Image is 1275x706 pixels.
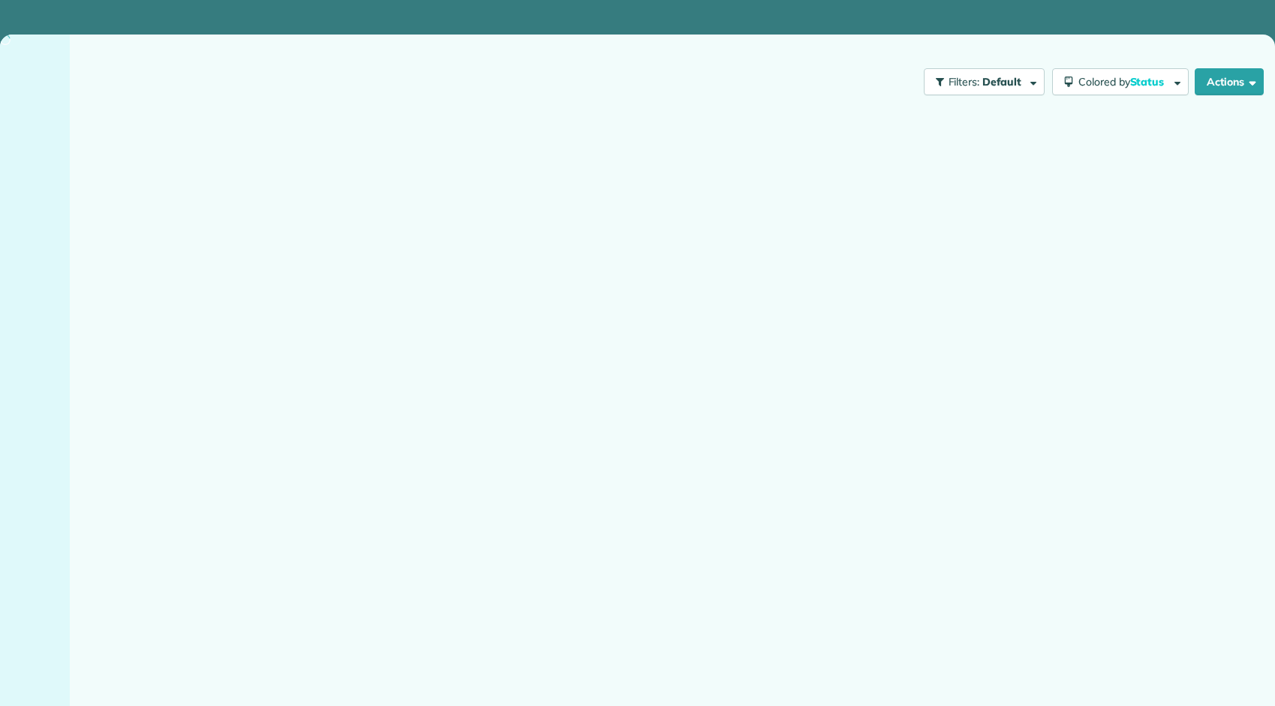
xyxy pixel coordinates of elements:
a: Filters: Default [916,68,1045,95]
span: Filters: [949,75,980,89]
span: Default [982,75,1022,89]
span: Status [1130,75,1167,89]
button: Colored byStatus [1052,68,1189,95]
button: Filters: Default [924,68,1045,95]
button: Actions [1195,68,1264,95]
span: Colored by [1078,75,1169,89]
